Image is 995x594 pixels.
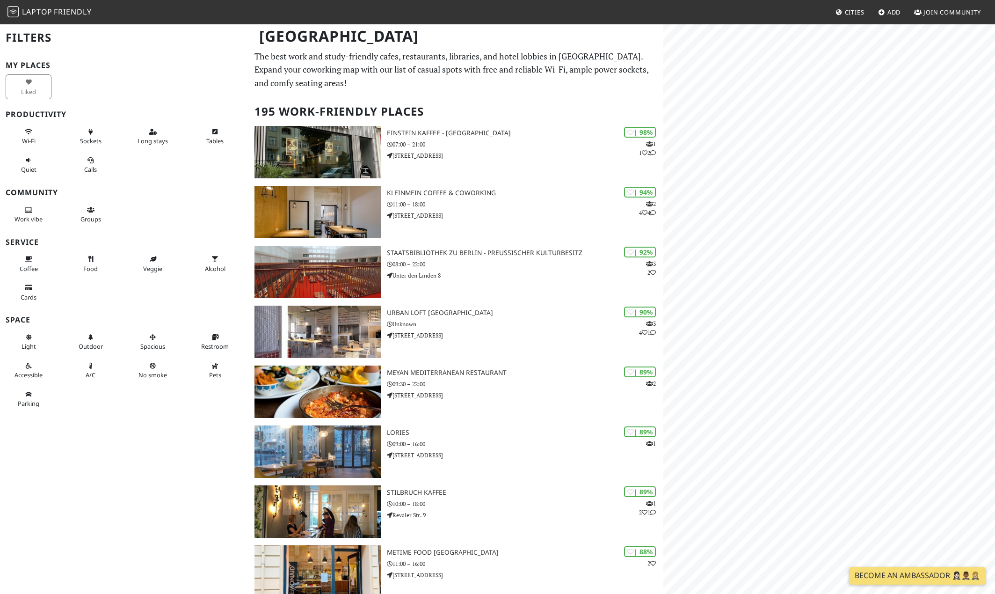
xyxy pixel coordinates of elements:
button: Parking [6,387,51,411]
h3: My Places [6,61,243,70]
span: Air conditioned [86,371,95,379]
a: Lories | 89% 1 Lories 09:00 – 16:00 [STREET_ADDRESS] [249,425,663,478]
a: KleinMein Coffee & Coworking | 94% 244 KleinMein Coffee & Coworking 11:00 – 18:00 [STREET_ADDRESS] [249,186,663,238]
img: LaptopFriendly [7,6,19,17]
button: Calls [68,153,114,177]
a: LaptopFriendly LaptopFriendly [7,4,92,21]
button: Restroom [192,330,238,354]
p: 09:30 – 22:00 [387,380,663,389]
p: Unknown [387,320,663,329]
p: Unter den Linden 8 [387,271,663,280]
img: Einstein Kaffee - Charlottenburg [254,126,381,178]
button: Wi-Fi [6,124,51,149]
button: Tables [192,124,238,149]
p: 11:00 – 18:00 [387,200,663,209]
button: Groups [68,202,114,227]
span: Work-friendly tables [206,137,224,145]
a: Add [874,4,905,21]
p: 09:00 – 16:00 [387,440,663,448]
div: | 92% [624,247,656,257]
a: Become an Ambassador 🤵🏻‍♀️🤵🏾‍♂️🤵🏼‍♀️ [849,567,986,585]
button: Alcohol [192,251,238,276]
button: Pets [192,358,238,383]
p: [STREET_ADDRESS] [387,331,663,340]
p: 11:00 – 16:00 [387,559,663,568]
h3: Stilbruch Kaffee [387,489,663,497]
span: Pet friendly [209,371,221,379]
div: | 89% [624,486,656,497]
span: Credit cards [21,293,36,301]
h3: Meyan Mediterranean Restaurant [387,369,663,377]
img: Stilbruch Kaffee [254,485,381,538]
div: | 90% [624,307,656,317]
span: Stable Wi-Fi [22,137,36,145]
div: | 89% [624,426,656,437]
p: [STREET_ADDRESS] [387,451,663,460]
a: Einstein Kaffee - Charlottenburg | 98% 112 Einstein Kaffee - [GEOGRAPHIC_DATA] 07:00 – 21:00 [STR... [249,126,663,178]
h1: [GEOGRAPHIC_DATA] [252,23,661,49]
p: [STREET_ADDRESS] [387,151,663,160]
a: Cities [832,4,868,21]
p: 2 [646,379,656,388]
span: Spacious [140,342,165,351]
button: Food [68,251,114,276]
span: Veggie [143,264,162,273]
h3: URBAN LOFT [GEOGRAPHIC_DATA] [387,309,663,317]
h2: 195 Work-Friendly Places [254,97,658,126]
span: Cities [845,8,864,16]
span: Restroom [201,342,229,351]
p: 1 2 1 [639,499,656,517]
p: [STREET_ADDRESS] [387,571,663,579]
h2: Filters [6,23,243,52]
span: Natural light [22,342,36,351]
div: | 94% [624,187,656,198]
p: 1 1 2 [639,139,656,157]
span: Friendly [54,7,91,17]
h3: Productivity [6,110,243,119]
img: Staatsbibliothek zu Berlin - Preußischer Kulturbesitz [254,246,381,298]
div: | 88% [624,546,656,557]
h3: metime food [GEOGRAPHIC_DATA] [387,549,663,557]
a: URBAN LOFT Berlin | 90% 341 URBAN LOFT [GEOGRAPHIC_DATA] Unknown [STREET_ADDRESS] [249,306,663,358]
span: Alcohol [205,264,225,273]
button: Accessible [6,358,51,383]
img: KleinMein Coffee & Coworking [254,186,381,238]
span: Accessible [15,371,43,379]
p: 2 4 4 [639,199,656,217]
p: 07:00 – 21:00 [387,140,663,149]
div: | 98% [624,127,656,138]
span: Food [83,264,98,273]
a: Meyan Mediterranean Restaurant | 89% 2 Meyan Mediterranean Restaurant 09:30 – 22:00 [STREET_ADDRESS] [249,366,663,418]
button: Work vibe [6,202,51,227]
span: Quiet [21,165,36,174]
button: Cards [6,280,51,305]
button: Veggie [130,251,176,276]
h3: Service [6,238,243,247]
h3: KleinMein Coffee & Coworking [387,189,663,197]
button: Long stays [130,124,176,149]
p: 3 4 1 [639,319,656,337]
img: Meyan Mediterranean Restaurant [254,366,381,418]
span: Power sockets [80,137,102,145]
p: 08:00 – 22:00 [387,260,663,269]
button: Light [6,330,51,354]
span: People working [15,215,43,223]
span: Coffee [20,264,38,273]
p: The best work and study-friendly cafes, restaurants, libraries, and hotel lobbies in [GEOGRAPHIC_... [254,50,658,90]
img: URBAN LOFT Berlin [254,306,381,358]
p: [STREET_ADDRESS] [387,391,663,400]
a: Join Community [910,4,985,21]
span: Group tables [80,215,101,223]
p: 1 [646,439,656,448]
button: Quiet [6,153,51,177]
p: 10:00 – 18:00 [387,499,663,508]
button: Spacious [130,330,176,354]
h3: Einstein Kaffee - [GEOGRAPHIC_DATA] [387,129,663,137]
a: Staatsbibliothek zu Berlin - Preußischer Kulturbesitz | 92% 32 Staatsbibliothek zu Berlin - Preuß... [249,246,663,298]
button: No smoke [130,358,176,383]
button: Outdoor [68,330,114,354]
a: Stilbruch Kaffee | 89% 121 Stilbruch Kaffee 10:00 – 18:00 Revaler Str. 9 [249,485,663,538]
div: | 89% [624,367,656,377]
p: [STREET_ADDRESS] [387,211,663,220]
p: 2 [647,559,656,568]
